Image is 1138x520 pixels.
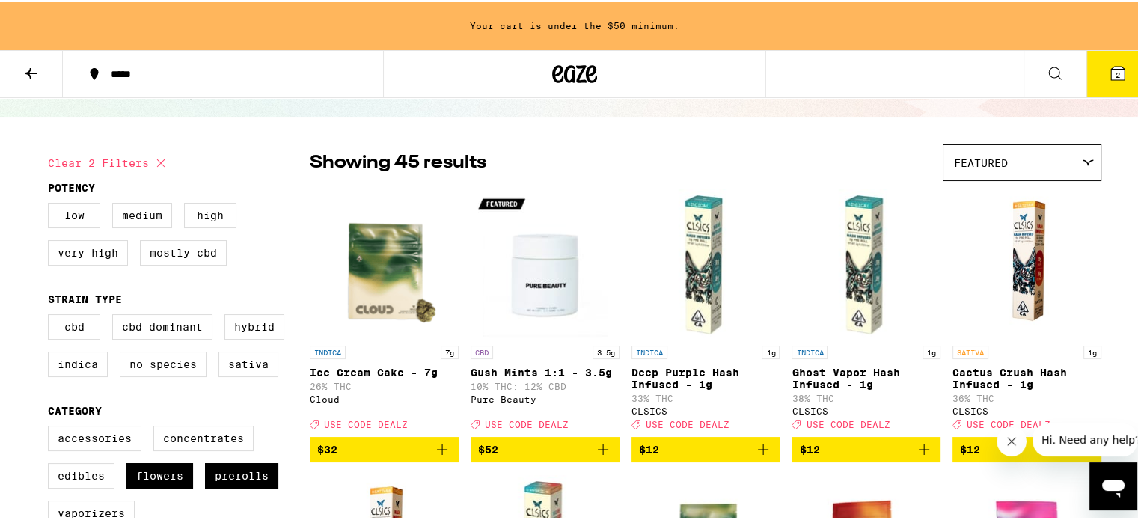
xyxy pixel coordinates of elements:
[310,364,459,376] p: Ice Cream Cake - 7g
[126,461,193,486] label: Flowers
[48,312,100,337] label: CBD
[792,186,940,336] img: CLSICS - Ghost Vapor Hash Infused - 1g
[593,343,620,357] p: 3.5g
[471,379,620,389] p: 10% THC: 12% CBD
[224,312,284,337] label: Hybrid
[631,186,780,435] a: Open page for Deep Purple Hash Infused - 1g from CLSICS
[441,343,459,357] p: 7g
[1089,460,1137,508] iframe: Button to launch messaging window
[806,417,890,427] span: USE CODE DEALZ
[646,417,729,427] span: USE CODE DEALZ
[952,404,1101,414] div: CLSICS
[310,186,459,336] img: Cloud - Ice Cream Cake - 7g
[631,435,780,460] button: Add to bag
[324,417,408,427] span: USE CODE DEALZ
[1033,421,1137,454] iframe: Message from company
[317,441,337,453] span: $32
[967,417,1050,427] span: USE CODE DEALZ
[471,435,620,460] button: Add to bag
[762,343,780,357] p: 1g
[184,201,236,226] label: High
[153,423,254,449] label: Concentrates
[48,291,122,303] legend: Strain Type
[310,186,459,435] a: Open page for Ice Cream Cake - 7g from Cloud
[471,392,620,402] div: Pure Beauty
[792,343,828,357] p: INDICA
[48,461,114,486] label: Edibles
[48,142,170,180] button: Clear 2 filters
[792,186,940,435] a: Open page for Ghost Vapor Hash Infused - 1g from CLSICS
[120,349,207,375] label: No Species
[310,148,486,174] p: Showing 45 results
[952,343,988,357] p: SATIVA
[48,423,141,449] label: Accessories
[631,364,780,388] p: Deep Purple Hash Infused - 1g
[799,441,819,453] span: $12
[48,403,102,415] legend: Category
[471,364,620,376] p: Gush Mints 1:1 - 3.5g
[960,441,980,453] span: $12
[205,461,278,486] label: Prerolls
[952,186,1101,435] a: Open page for Cactus Crush Hash Infused - 1g from CLSICS
[1116,68,1120,77] span: 2
[48,201,100,226] label: Low
[954,155,1008,167] span: Featured
[48,238,128,263] label: Very High
[310,379,459,389] p: 26% THC
[923,343,940,357] p: 1g
[112,312,212,337] label: CBD Dominant
[631,186,780,336] img: CLSICS - Deep Purple Hash Infused - 1g
[997,424,1027,454] iframe: Close message
[48,349,108,375] label: Indica
[218,349,278,375] label: Sativa
[792,391,940,401] p: 38% THC
[9,10,108,22] span: Hi. Need any help?
[1083,343,1101,357] p: 1g
[639,441,659,453] span: $12
[140,238,227,263] label: Mostly CBD
[631,391,780,401] p: 33% THC
[631,404,780,414] div: CLSICS
[792,435,940,460] button: Add to bag
[112,201,172,226] label: Medium
[977,186,1077,336] img: CLSICS - Cactus Crush Hash Infused - 1g
[952,364,1101,388] p: Cactus Crush Hash Infused - 1g
[471,343,493,357] p: CBD
[485,417,569,427] span: USE CODE DEALZ
[471,186,620,435] a: Open page for Gush Mints 1:1 - 3.5g from Pure Beauty
[952,391,1101,401] p: 36% THC
[952,435,1101,460] button: Add to bag
[310,392,459,402] div: Cloud
[310,435,459,460] button: Add to bag
[471,186,620,336] img: Pure Beauty - Gush Mints 1:1 - 3.5g
[792,364,940,388] p: Ghost Vapor Hash Infused - 1g
[792,404,940,414] div: CLSICS
[310,343,346,357] p: INDICA
[631,343,667,357] p: INDICA
[48,180,95,192] legend: Potency
[478,441,498,453] span: $52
